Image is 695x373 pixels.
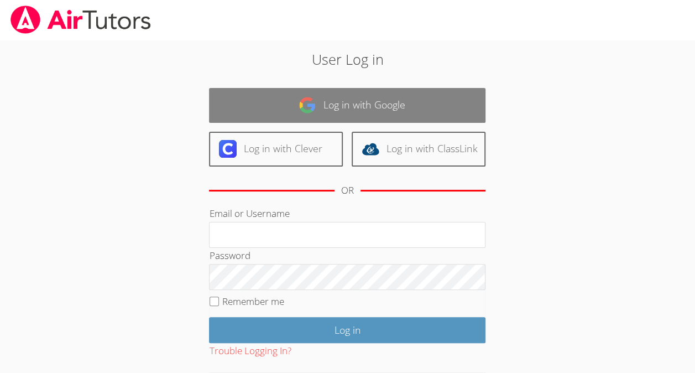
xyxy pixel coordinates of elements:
[352,132,485,167] a: Log in with ClassLink
[209,207,289,220] label: Email or Username
[341,183,354,199] div: OR
[160,49,535,70] h2: User Log in
[362,140,379,158] img: classlink-logo-d6bb404cc1216ec64c9a2012d9dc4662098be43eaf13dc465df04b49fa7ab582.svg
[209,88,485,123] a: Log in with Google
[222,295,284,308] label: Remember me
[209,317,485,343] input: Log in
[209,132,343,167] a: Log in with Clever
[9,6,152,34] img: airtutors_banner-c4298cdbf04f3fff15de1276eac7730deb9818008684d7c2e4769d2f7ddbe033.png
[299,96,316,114] img: google-logo-50288ca7cdecda66e5e0955fdab243c47b7ad437acaf1139b6f446037453330a.svg
[209,249,250,262] label: Password
[209,343,291,359] button: Trouble Logging In?
[219,140,237,158] img: clever-logo-6eab21bc6e7a338710f1a6ff85c0baf02591cd810cc4098c63d3a4b26e2feb20.svg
